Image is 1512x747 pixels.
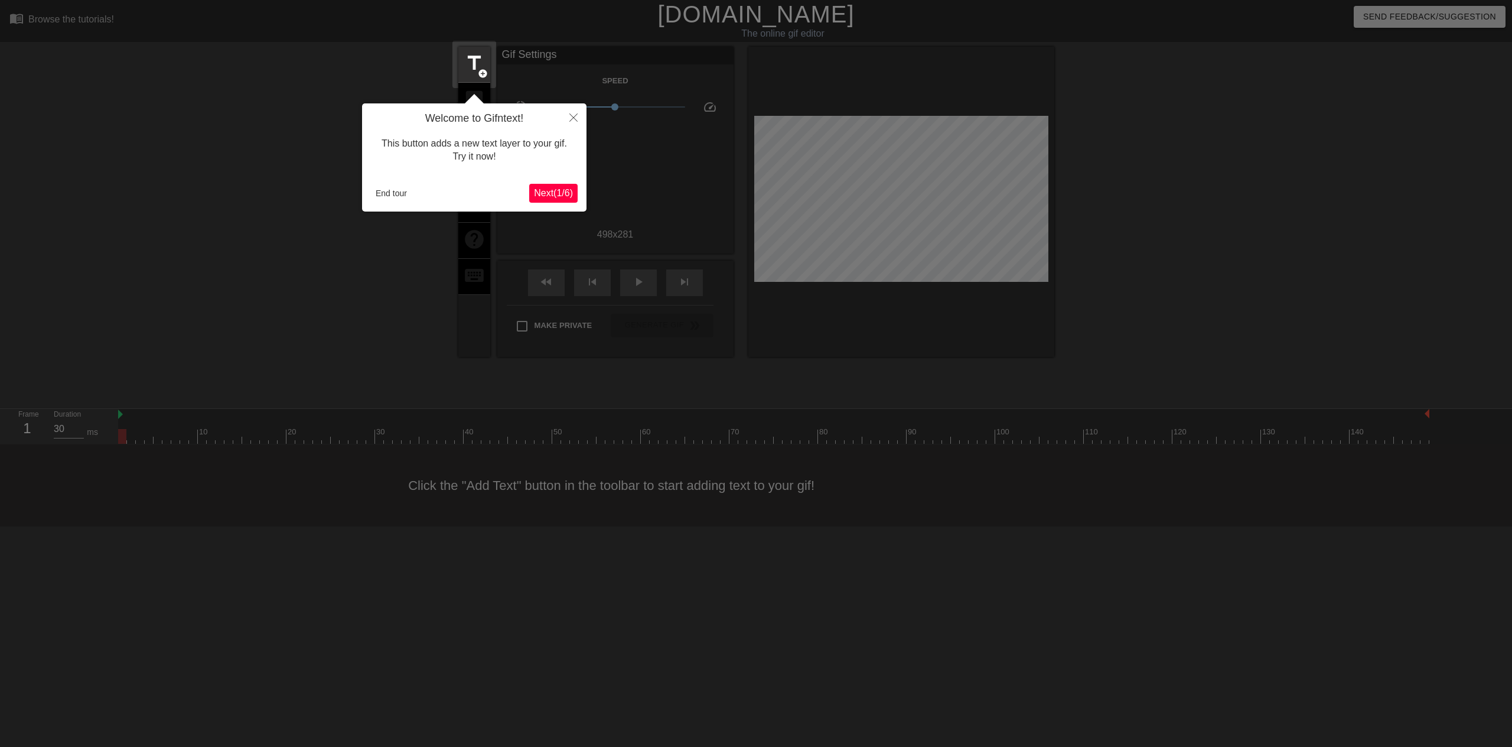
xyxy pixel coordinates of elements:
[534,188,573,198] span: Next ( 1 / 6 )
[371,112,578,125] h4: Welcome to Gifntext!
[561,103,586,131] button: Close
[371,125,578,176] div: This button adds a new text layer to your gif. Try it now!
[371,184,412,202] button: End tour
[529,184,578,203] button: Next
